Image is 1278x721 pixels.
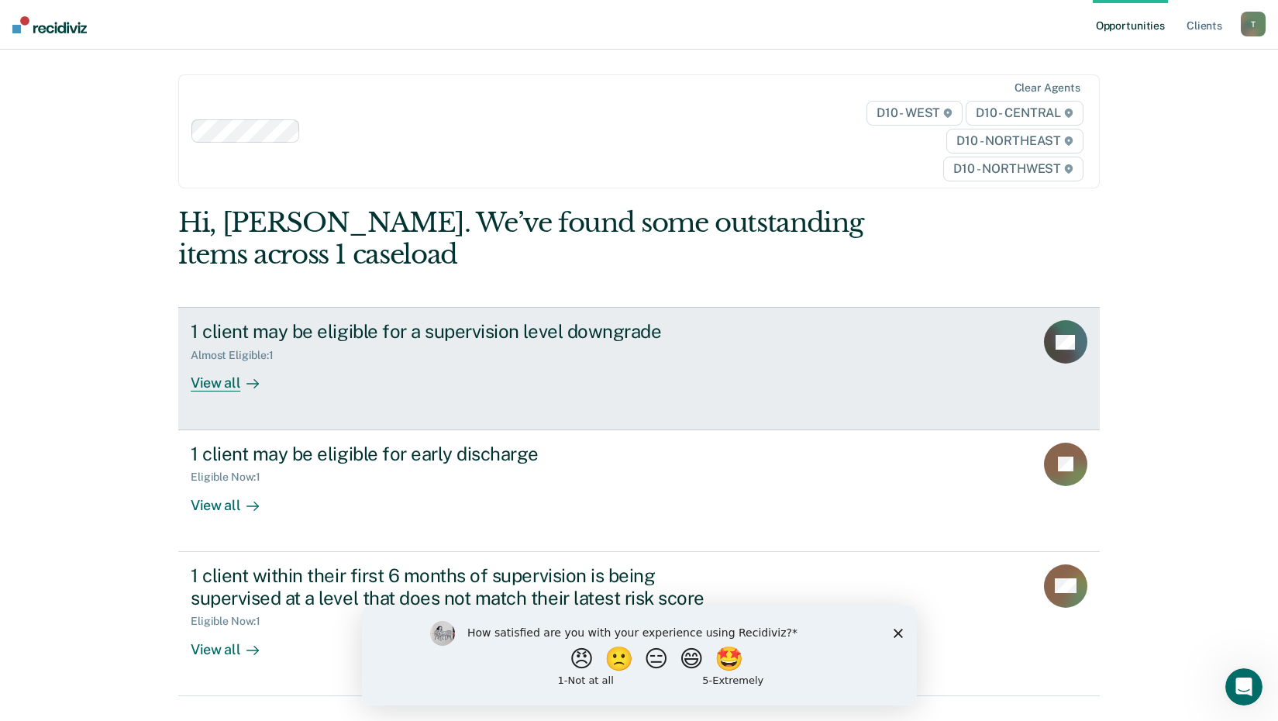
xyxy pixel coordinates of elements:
a: 1 client within their first 6 months of supervision is being supervised at a level that does not ... [178,552,1100,696]
img: Recidiviz [12,16,87,33]
div: 1 client may be eligible for a supervision level downgrade [191,320,735,343]
span: D10 - NORTHWEST [943,157,1083,181]
div: 1 client may be eligible for early discharge [191,443,735,465]
a: 1 client may be eligible for early dischargeEligible Now:1View all [178,430,1100,552]
div: Hi, [PERSON_NAME]. We’ve found some outstanding items across 1 caseload [178,207,915,271]
div: View all [191,484,277,514]
div: 1 client within their first 6 months of supervision is being supervised at a level that does not ... [191,564,735,609]
a: 1 client may be eligible for a supervision level downgradeAlmost Eligible:1View all [178,307,1100,429]
div: Almost Eligible : 1 [191,349,286,362]
span: D10 - CENTRAL [966,101,1083,126]
button: T [1241,12,1266,36]
iframe: Intercom live chat [1225,668,1262,705]
div: Eligible Now : 1 [191,615,273,628]
div: View all [191,362,277,392]
iframe: Survey by Kim from Recidiviz [362,605,917,705]
div: View all [191,628,277,658]
div: Eligible Now : 1 [191,471,273,484]
span: D10 - NORTHEAST [946,129,1083,154]
div: Clear agents [1014,81,1080,95]
span: D10 - WEST [866,101,963,126]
